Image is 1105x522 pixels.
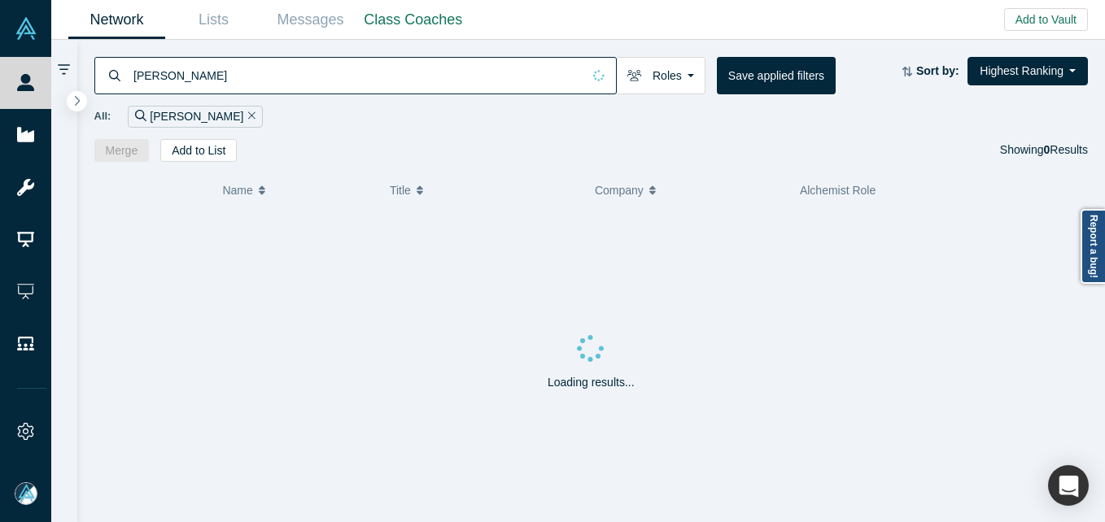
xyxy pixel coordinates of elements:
div: Showing [1000,139,1088,162]
button: Add to List [160,139,237,162]
a: Report a bug! [1081,209,1105,284]
img: Alchemist Vault Logo [15,17,37,40]
button: Roles [616,57,705,94]
button: Title [390,173,578,207]
button: Merge [94,139,150,162]
button: Add to Vault [1004,8,1088,31]
a: Lists [165,1,262,39]
strong: Sort by: [916,64,959,77]
button: Remove Filter [243,107,256,126]
img: Mia Scott's Account [15,482,37,505]
strong: 0 [1044,143,1050,156]
a: Class Coaches [359,1,468,39]
span: Alchemist Role [800,184,876,197]
button: Save applied filters [717,57,836,94]
span: Company [595,173,644,207]
span: Results [1044,143,1088,156]
a: Messages [262,1,359,39]
input: Search by name, title, company, summary, expertise, investment criteria or topics of focus [132,56,582,94]
button: Company [595,173,783,207]
button: Name [222,173,373,207]
span: All: [94,108,111,124]
a: Network [68,1,165,39]
p: Loading results... [548,374,635,391]
button: Highest Ranking [967,57,1088,85]
span: Name [222,173,252,207]
div: [PERSON_NAME] [128,106,263,128]
span: Title [390,173,411,207]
